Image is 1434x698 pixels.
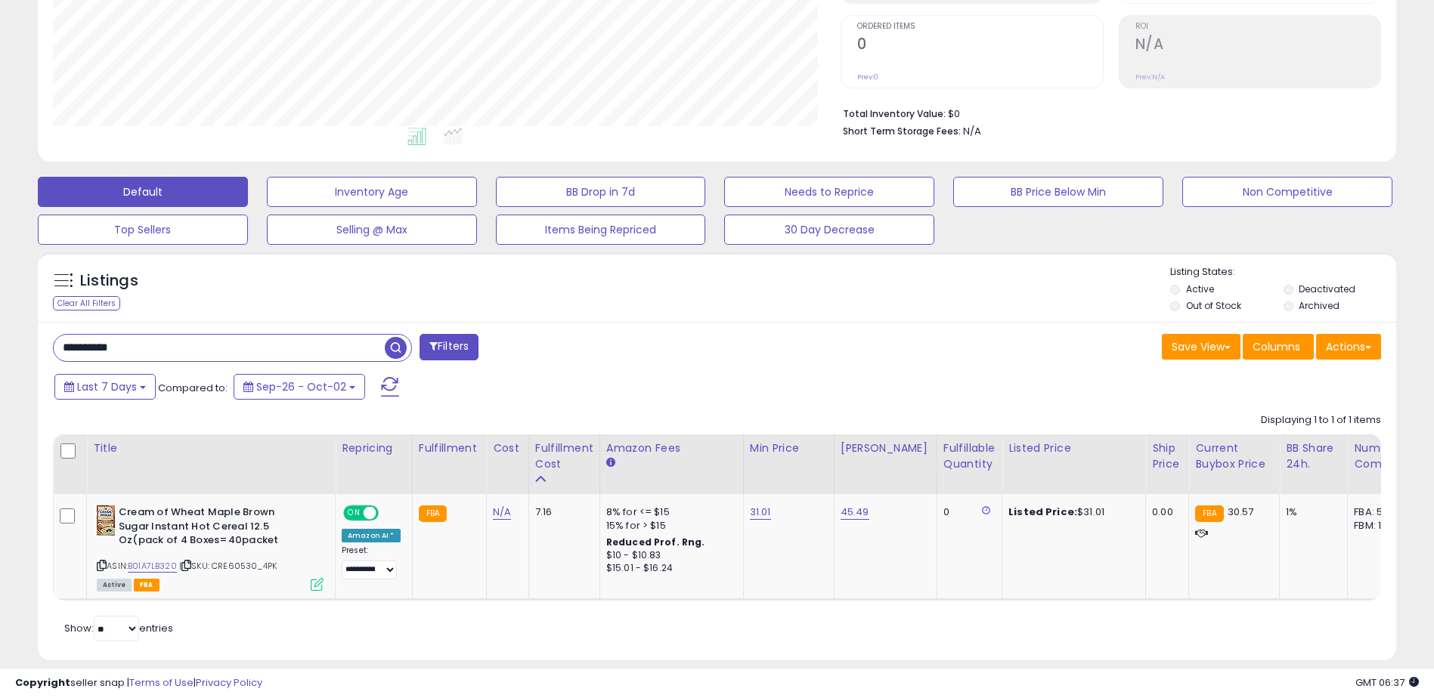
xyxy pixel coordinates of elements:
[256,379,346,394] span: Sep-26 - Oct-02
[93,440,329,456] div: Title
[77,379,137,394] span: Last 7 Days
[606,440,737,456] div: Amazon Fees
[1135,36,1380,56] h2: N/A
[963,124,981,138] span: N/A
[419,440,480,456] div: Fulfillment
[606,562,732,575] div: $15.01 - $16.24
[606,536,705,548] b: Reduced Prof. Rng.
[1170,265,1396,280] p: Listing States:
[179,560,277,572] span: | SKU: CRE60530_4PK
[1228,505,1254,519] span: 30.57
[724,177,934,207] button: Needs to Reprice
[1355,675,1419,690] span: 2025-10-10 06:37 GMT
[342,545,401,579] div: Preset:
[342,440,406,456] div: Repricing
[1195,440,1273,472] div: Current Buybox Price
[15,676,262,690] div: seller snap | |
[97,505,324,589] div: ASIN:
[953,177,1163,207] button: BB Price Below Min
[606,456,615,470] small: Amazon Fees.
[38,215,248,245] button: Top Sellers
[97,579,132,591] span: All listings currently available for purchase on Amazon
[196,675,262,690] a: Privacy Policy
[1299,283,1355,295] label: Deactivated
[1316,334,1381,360] button: Actions
[1286,505,1336,519] div: 1%
[496,177,706,207] button: BB Drop in 7d
[1152,440,1182,472] div: Ship Price
[345,507,364,520] span: ON
[53,296,120,310] div: Clear All Filters
[843,125,961,137] b: Short Term Storage Fees:
[493,505,511,520] a: N/A
[841,440,931,456] div: [PERSON_NAME]
[1008,505,1134,519] div: $31.01
[841,505,869,520] a: 45.49
[38,177,248,207] button: Default
[15,675,70,690] strong: Copyright
[342,529,401,542] div: Amazon AI *
[843,103,1370,122] li: $0
[750,440,828,456] div: Min Price
[420,334,479,360] button: Filters
[1186,299,1241,312] label: Out of Stock
[606,505,732,519] div: 8% for <= $15
[267,215,477,245] button: Selling @ Max
[943,505,990,519] div: 0
[496,215,706,245] button: Items Being Repriced
[1354,440,1409,472] div: Num of Comp.
[1135,23,1380,31] span: ROI
[943,440,996,472] div: Fulfillable Quantity
[267,177,477,207] button: Inventory Age
[1162,334,1240,360] button: Save View
[128,560,177,573] a: B01A7LB320
[234,374,365,400] button: Sep-26 - Oct-02
[1186,283,1214,295] label: Active
[1152,505,1177,519] div: 0.00
[1195,505,1223,522] small: FBA
[97,505,115,536] img: 51PM9ykMo0L._SL40_.jpg
[64,621,173,635] span: Show: entries
[54,374,156,400] button: Last 7 Days
[158,381,228,395] span: Compared to:
[606,519,732,533] div: 15% for > $15
[1253,339,1300,354] span: Columns
[843,107,946,120] b: Total Inventory Value:
[493,440,522,456] div: Cost
[857,73,878,82] small: Prev: 0
[1354,519,1404,533] div: FBM: 10
[1008,440,1139,456] div: Listed Price
[535,440,593,472] div: Fulfillment Cost
[1243,334,1314,360] button: Columns
[80,270,138,292] h5: Listings
[419,505,447,522] small: FBA
[1299,299,1340,312] label: Archived
[129,675,194,690] a: Terms of Use
[535,505,588,519] div: 7.16
[376,507,401,520] span: OFF
[134,579,160,591] span: FBA
[1182,177,1392,207] button: Non Competitive
[1135,73,1165,82] small: Prev: N/A
[1008,505,1077,519] b: Listed Price:
[119,505,302,551] b: Cream of Wheat Maple Brown Sugar Instant Hot Cereal 12.5 Oz(pack of 4 Boxes=40packet
[724,215,934,245] button: 30 Day Decrease
[750,505,771,520] a: 31.01
[857,36,1102,56] h2: 0
[1354,505,1404,519] div: FBA: 5
[1261,413,1381,428] div: Displaying 1 to 1 of 1 items
[857,23,1102,31] span: Ordered Items
[1286,440,1341,472] div: BB Share 24h.
[606,549,732,562] div: $10 - $10.83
